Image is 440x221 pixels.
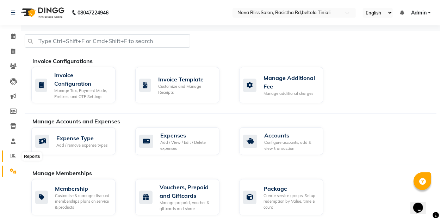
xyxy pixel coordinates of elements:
[160,131,214,140] div: Expenses
[56,134,107,142] div: Expense Type
[411,9,427,17] span: Admin
[264,184,318,193] div: Package
[31,67,125,103] a: Invoice ConfigurationManage Tax, Payment Mode, Prefixes, and OTP Settings
[31,127,125,155] a: Expense TypeAdd / remove expense types
[31,179,125,215] a: MembershipCustomise & manage discount memberships plans on service & products
[160,140,214,151] div: Add / View / Edit / Delete expenses
[158,84,214,95] div: Customize and Manage Receipts
[18,3,66,23] img: logo
[160,200,214,211] div: Manage prepaid, voucher & giftcards and share
[55,193,110,210] div: Customise & manage discount memberships plans on service & products
[239,127,333,155] a: AccountsConfigure accounts, add & view transaction
[54,71,110,88] div: Invoice Configuration
[135,67,229,103] a: Invoice TemplateCustomize and Manage Receipts
[264,140,318,151] div: Configure accounts, add & view transaction
[25,34,190,48] input: Type Ctrl+Shift+F or Cmd+Shift+F to search
[264,193,318,210] div: Create service groups, Setup redemption by Value, time & count
[160,183,214,200] div: Vouchers, Prepaid and Giftcards
[239,67,333,103] a: Manage Additional FeeManage additional charges
[135,127,229,155] a: ExpensesAdd / View / Edit / Delete expenses
[410,193,433,214] iframe: chat widget
[54,88,110,99] div: Manage Tax, Payment Mode, Prefixes, and OTP Settings
[264,131,318,140] div: Accounts
[239,179,333,215] a: PackageCreate service groups, Setup redemption by Value, time & count
[56,142,107,148] div: Add / remove expense types
[135,179,229,215] a: Vouchers, Prepaid and GiftcardsManage prepaid, voucher & giftcards and share
[264,74,318,91] div: Manage Additional Fee
[78,3,109,23] b: 08047224946
[22,152,42,161] div: Reports
[55,184,110,193] div: Membership
[264,91,318,97] div: Manage additional charges
[158,75,214,84] div: Invoice Template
